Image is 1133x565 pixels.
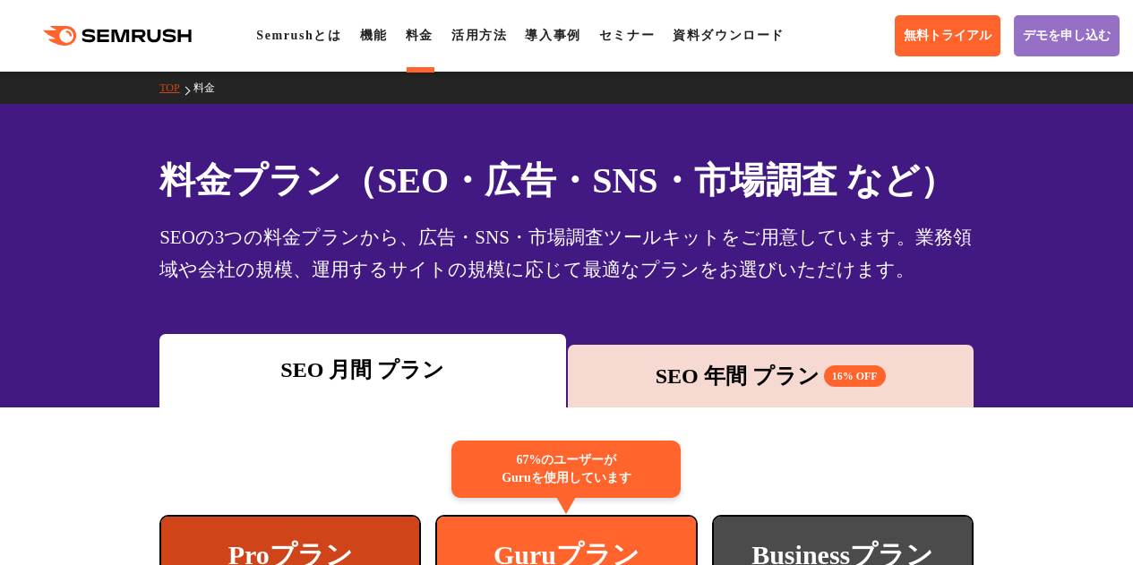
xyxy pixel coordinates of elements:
[159,221,974,286] div: SEOの3つの料金プランから、広告・SNS・市場調査ツールキットをご用意しています。業務領域や会社の規模、運用するサイトの規模に応じて最適なプランをお選びいただけます。
[193,81,228,94] a: 料金
[451,29,507,42] a: 活用方法
[168,354,556,386] div: SEO 月間 プラン
[360,29,388,42] a: 機能
[1014,15,1120,56] a: デモを申し込む
[824,365,886,387] span: 16% OFF
[673,29,785,42] a: 資料ダウンロード
[159,81,193,94] a: TOP
[599,29,655,42] a: セミナー
[895,15,1000,56] a: 無料トライアル
[159,154,974,207] h1: 料金プラン（SEO・広告・SNS・市場調査 など）
[1023,28,1111,44] span: デモを申し込む
[451,441,681,498] div: 67%のユーザーが Guruを使用しています
[577,360,965,392] div: SEO 年間 プラン
[256,29,341,42] a: Semrushとは
[406,29,433,42] a: 料金
[904,28,991,44] span: 無料トライアル
[525,29,580,42] a: 導入事例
